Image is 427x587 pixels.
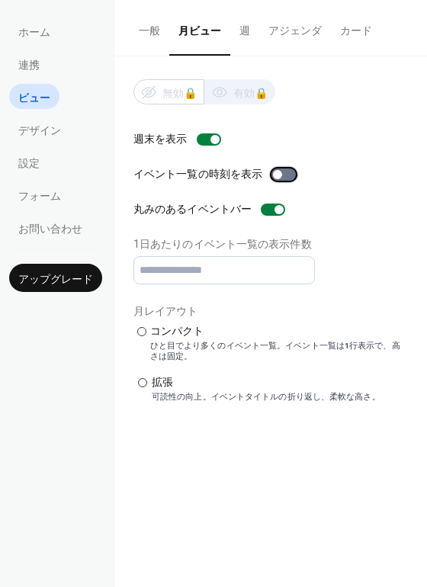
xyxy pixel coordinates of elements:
span: 設定 [18,156,40,172]
span: デザイン [18,123,61,139]
a: お問い合わせ [9,215,91,240]
a: 連携 [9,51,49,76]
button: アップグレード [9,264,102,292]
div: 1日あたりのイベント一覧の表示件数 [133,236,312,252]
span: お問い合わせ [18,221,82,237]
span: アップグレード [18,271,93,287]
a: ビュー [9,84,59,109]
a: フォーム [9,182,70,207]
div: 月レイアウト [133,303,405,319]
div: 丸みのあるイベントバー [133,201,252,217]
div: イベント一覧の時刻を表示 [133,166,262,182]
div: 週末を表示 [133,131,188,147]
span: ビュー [18,90,50,106]
span: フォーム [18,188,61,204]
a: 設定 [9,149,49,175]
span: ホーム [18,24,50,40]
div: 可読性の向上。イベントタイトルの折り返し、柔軟な高さ。 [152,392,380,403]
a: デザイン [9,117,70,142]
div: 拡張 [152,374,377,390]
div: ひと目でより多くのイベント一覧。イベント一覧は1行表示で、高さは固定。 [150,341,408,362]
a: ホーム [9,18,59,43]
div: コンパクト [150,323,405,339]
span: 連携 [18,57,40,73]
